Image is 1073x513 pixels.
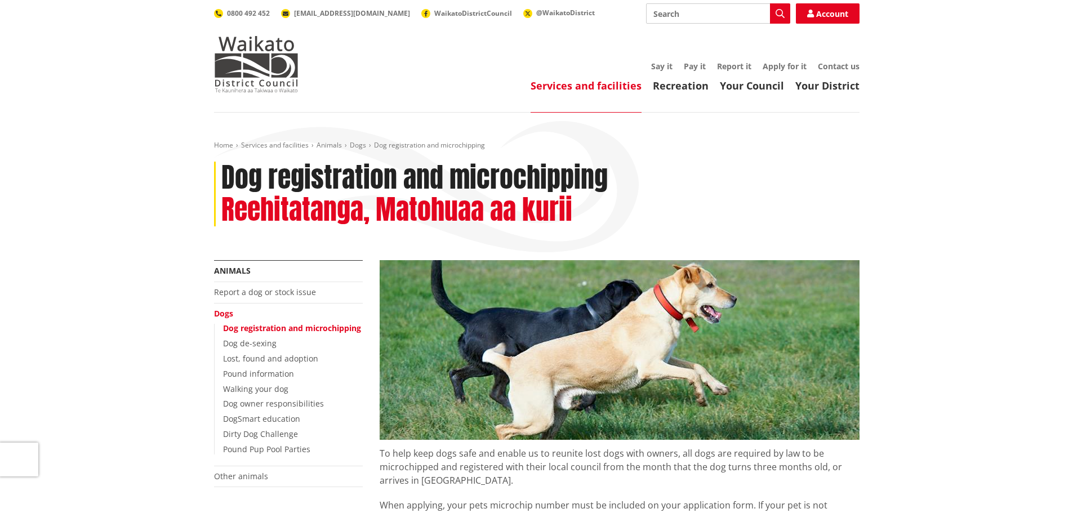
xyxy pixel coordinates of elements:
a: Lost, found and adoption [223,353,318,364]
span: WaikatoDistrictCouncil [434,8,512,18]
a: Your District [795,79,860,92]
nav: breadcrumb [214,141,860,150]
a: @WaikatoDistrict [523,8,595,17]
span: 0800 492 452 [227,8,270,18]
a: Services and facilities [241,140,309,150]
a: Dirty Dog Challenge [223,429,298,439]
a: Services and facilities [531,79,642,92]
a: Report a dog or stock issue [214,287,316,297]
a: Pay it [684,61,706,72]
a: Apply for it [763,61,807,72]
img: Waikato District Council - Te Kaunihera aa Takiwaa o Waikato [214,36,299,92]
a: Pound information [223,368,294,379]
img: Register your dog [380,260,860,440]
a: Recreation [653,79,709,92]
h2: Reehitatanga, Matohuaa aa kurii [221,194,572,226]
a: WaikatoDistrictCouncil [421,8,512,18]
a: Report it [717,61,751,72]
input: Search input [646,3,790,24]
a: Other animals [214,471,268,481]
a: Say it [651,61,673,72]
span: @WaikatoDistrict [536,8,595,17]
a: Dog owner responsibilities [223,398,324,409]
a: Dog de-sexing [223,338,277,349]
a: Dogs [214,308,233,319]
a: Animals [317,140,342,150]
a: Account [796,3,860,24]
span: [EMAIL_ADDRESS][DOMAIN_NAME] [294,8,410,18]
a: Animals [214,265,251,276]
span: Dog registration and microchipping [374,140,485,150]
a: Contact us [818,61,860,72]
p: To help keep dogs safe and enable us to reunite lost dogs with owners, all dogs are required by l... [380,440,860,487]
a: Dogs [350,140,366,150]
a: Your Council [720,79,784,92]
a: [EMAIL_ADDRESS][DOMAIN_NAME] [281,8,410,18]
a: Home [214,140,233,150]
a: DogSmart education [223,413,300,424]
h1: Dog registration and microchipping [221,162,608,194]
a: Dog registration and microchipping [223,323,361,333]
a: Walking your dog [223,383,288,394]
a: Pound Pup Pool Parties [223,444,310,454]
a: 0800 492 452 [214,8,270,18]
